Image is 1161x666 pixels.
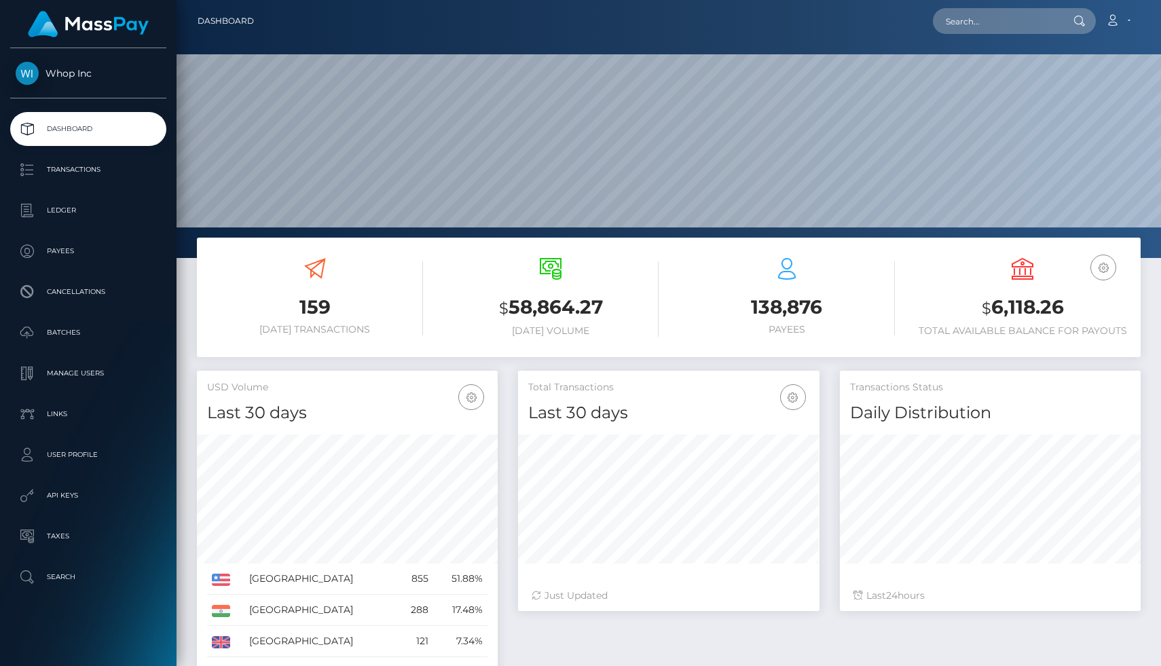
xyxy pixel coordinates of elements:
a: Taxes [10,519,166,553]
p: Manage Users [16,363,161,384]
h4: Last 30 days [528,401,809,425]
h4: Daily Distribution [850,401,1130,425]
div: Last hours [853,589,1127,603]
img: Whop Inc [16,62,39,85]
p: Search [16,567,161,587]
a: Batches [10,316,166,350]
td: 855 [397,563,433,595]
h3: 6,118.26 [915,294,1131,322]
img: IN.png [212,605,230,617]
p: User Profile [16,445,161,465]
h6: [DATE] Transactions [207,324,423,335]
input: Search... [933,8,1061,34]
h3: 159 [207,294,423,320]
a: User Profile [10,438,166,472]
span: Whop Inc [10,67,166,79]
img: GB.png [212,636,230,648]
td: 121 [397,626,433,657]
p: Links [16,404,161,424]
a: Cancellations [10,275,166,309]
td: 17.48% [433,595,488,626]
a: Dashboard [198,7,254,35]
h5: Transactions Status [850,381,1130,394]
h5: Total Transactions [528,381,809,394]
small: $ [499,299,509,318]
a: Search [10,560,166,594]
p: Ledger [16,200,161,221]
p: Transactions [16,160,161,180]
h6: [DATE] Volume [443,325,659,337]
td: [GEOGRAPHIC_DATA] [244,626,397,657]
p: Batches [16,322,161,343]
p: Payees [16,241,161,261]
a: Links [10,397,166,431]
td: [GEOGRAPHIC_DATA] [244,595,397,626]
h6: Payees [679,324,895,335]
p: Taxes [16,526,161,547]
td: 51.88% [433,563,488,595]
h4: Last 30 days [207,401,487,425]
a: Ledger [10,193,166,227]
h3: 138,876 [679,294,895,320]
p: Cancellations [16,282,161,302]
p: Dashboard [16,119,161,139]
small: $ [982,299,991,318]
h3: 58,864.27 [443,294,659,322]
img: MassPay Logo [28,11,149,37]
span: 24 [886,589,898,602]
a: Payees [10,234,166,268]
p: API Keys [16,485,161,506]
a: Transactions [10,153,166,187]
h6: Total Available Balance for Payouts [915,325,1131,337]
td: 288 [397,595,433,626]
a: Dashboard [10,112,166,146]
div: Just Updated [532,589,805,603]
h5: USD Volume [207,381,487,394]
img: US.png [212,574,230,586]
a: API Keys [10,479,166,513]
td: 7.34% [433,626,488,657]
a: Manage Users [10,356,166,390]
td: [GEOGRAPHIC_DATA] [244,563,397,595]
